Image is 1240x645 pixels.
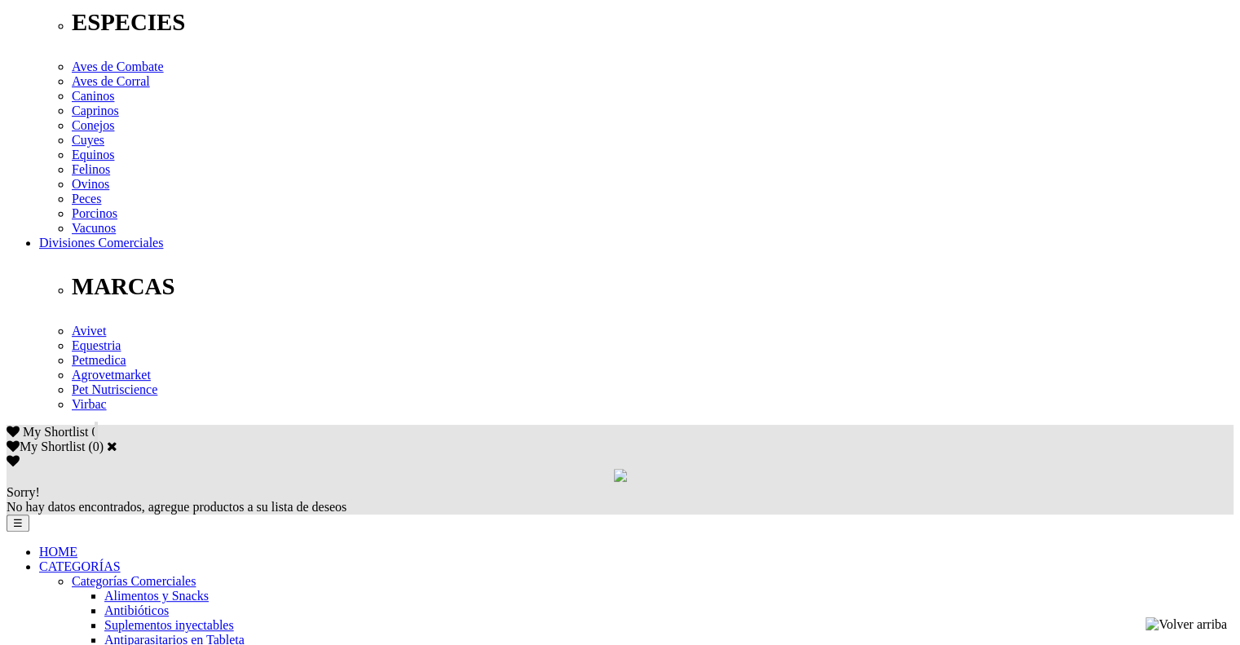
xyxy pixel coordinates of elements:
[614,469,627,482] img: loading.gif
[72,60,164,73] a: Aves de Combate
[7,440,85,453] label: My Shortlist
[93,440,99,453] label: 0
[23,425,88,439] span: My Shortlist
[72,397,107,411] a: Virbac
[72,368,151,382] a: Agrovetmarket
[1145,617,1227,632] img: Volver arriba
[72,221,116,235] a: Vacunos
[39,236,163,250] a: Divisiones Comerciales
[72,324,106,338] a: Avivet
[72,162,110,176] a: Felinos
[72,9,1233,36] p: ESPECIES
[72,382,157,396] a: Pet Nutriscience
[8,468,281,637] iframe: Brevo live chat
[72,273,1233,300] p: MARCAS
[88,440,104,453] span: ( )
[7,485,40,499] span: Sorry!
[72,118,114,132] a: Conejos
[107,440,117,453] a: Cerrar
[7,515,29,532] button: ☰
[72,177,109,191] a: Ovinos
[72,353,126,367] a: Petmedica
[72,74,150,88] a: Aves de Corral
[72,192,101,205] a: Peces
[72,148,114,161] a: Equinos
[7,485,1233,515] div: No hay datos encontrados, agregue productos a su lista de deseos
[72,89,114,103] a: Caninos
[72,206,117,220] a: Porcinos
[72,133,104,147] a: Cuyes
[72,338,121,352] a: Equestria
[91,425,98,439] span: 0
[72,104,119,117] a: Caprinos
